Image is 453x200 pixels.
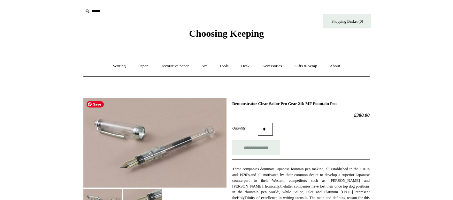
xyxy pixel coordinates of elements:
[324,58,346,75] a: About
[214,58,234,75] a: Tools
[189,28,264,39] span: Choosing Keeping
[235,58,256,75] a: Desk
[240,196,244,200] span: oly
[257,58,288,75] a: Accessories
[189,33,264,38] a: Choosing Keeping
[245,196,247,200] span: T
[232,167,370,177] span: Three companies dominate Japanese fountain pen making, all established in the 1910's and 1920’s
[232,125,258,131] label: Quantity
[133,58,154,75] a: Paper
[323,14,371,28] a: Shopping Basket (0)
[232,184,370,200] span: latter companies have lost their once top dog positions in the 'fountain pen world', while Sailor...
[237,196,240,200] span: H
[232,101,370,106] h1: Demonstrator Clear Sailor Pro Gear 21k MF Fountain Pen
[232,112,370,118] h2: £380.00
[107,58,132,75] a: Writing
[83,98,226,188] img: Demonstrator Clear Sailor Pro Gear 21k MF Fountain Pen
[232,173,370,189] span: and all motivated by their common desire to develop a superior Japanese counterpart to their West...
[289,58,323,75] a: Gifts & Wrap
[87,101,104,107] span: Save
[196,58,212,75] a: Art
[155,58,195,75] a: Decorative paper
[280,184,285,189] span: the
[250,173,250,177] span: ,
